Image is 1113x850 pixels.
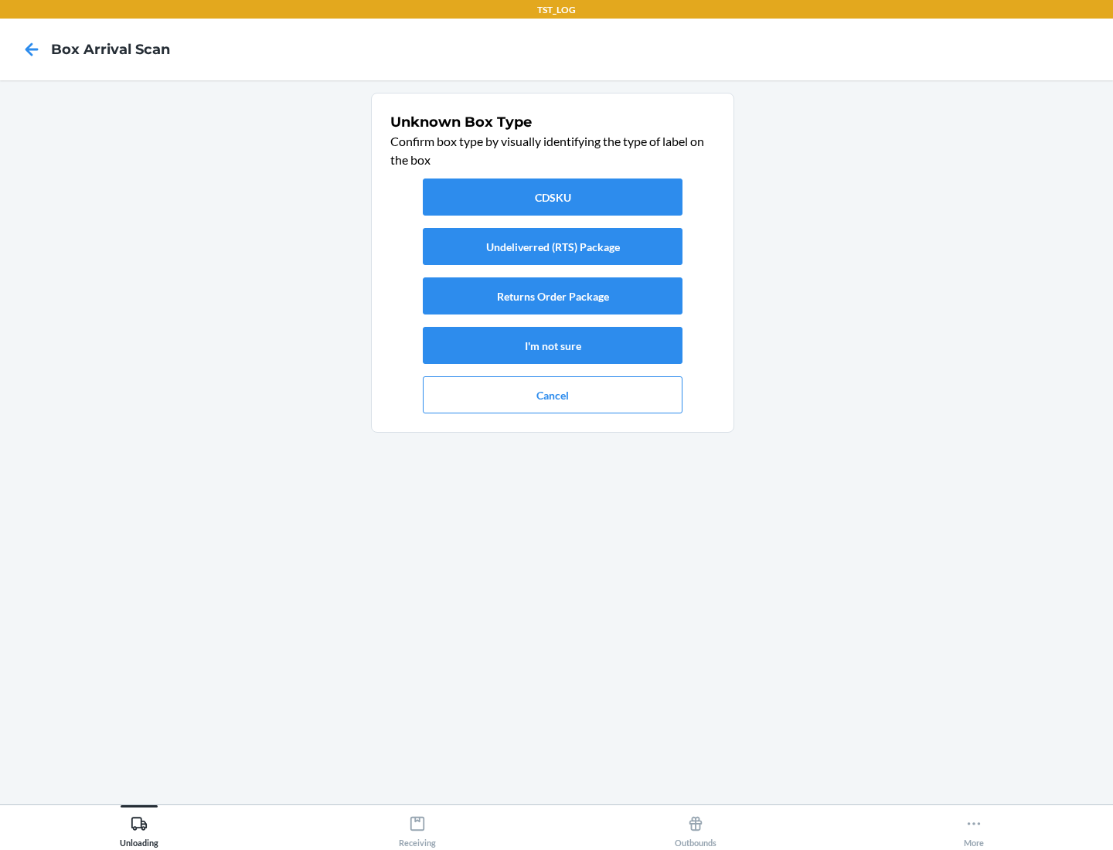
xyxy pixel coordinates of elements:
[51,39,170,59] h4: Box Arrival Scan
[390,132,715,169] p: Confirm box type by visually identifying the type of label on the box
[423,228,682,265] button: Undeliverred (RTS) Package
[390,112,715,132] h1: Unknown Box Type
[537,3,576,17] p: TST_LOG
[120,809,158,848] div: Unloading
[423,178,682,216] button: CDSKU
[399,809,436,848] div: Receiving
[675,809,716,848] div: Outbounds
[556,805,835,848] button: Outbounds
[423,277,682,314] button: Returns Order Package
[278,805,556,848] button: Receiving
[423,327,682,364] button: I'm not sure
[423,376,682,413] button: Cancel
[964,809,984,848] div: More
[835,805,1113,848] button: More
